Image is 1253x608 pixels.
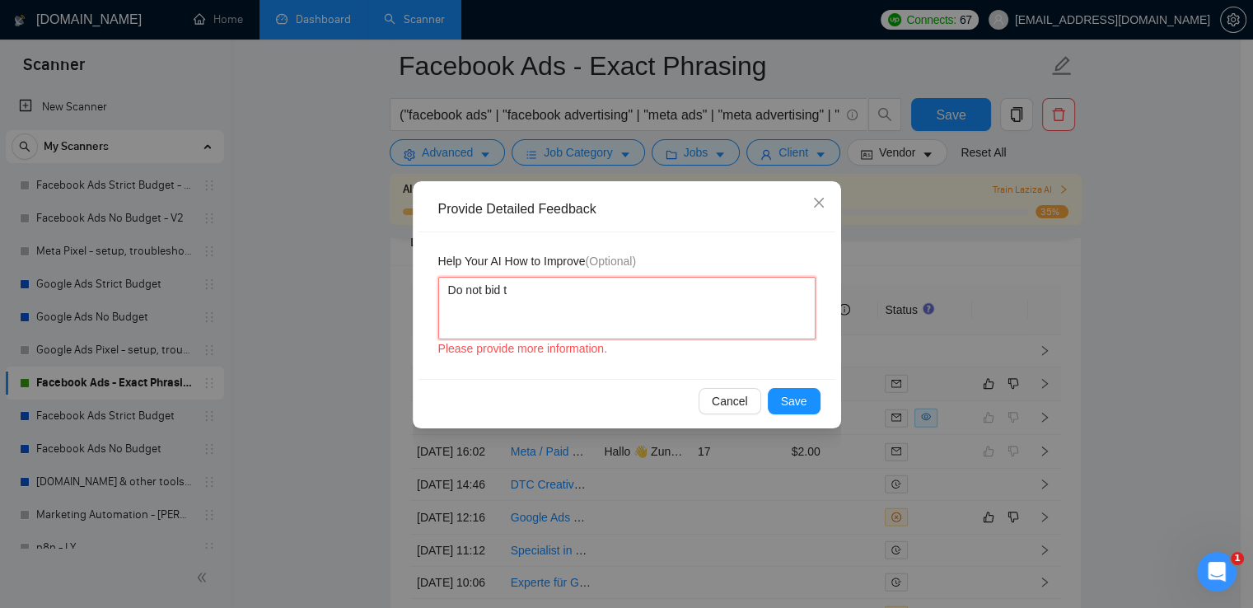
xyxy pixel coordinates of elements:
[438,252,636,270] span: Help Your AI How to Improve
[768,388,821,414] button: Save
[797,181,841,226] button: Close
[1231,552,1244,565] span: 1
[1197,552,1237,592] iframe: Intercom live chat
[438,339,816,358] div: Please provide more information.
[712,392,748,410] span: Cancel
[438,277,816,339] textarea: Do not bid
[781,392,807,410] span: Save
[586,255,636,268] span: (Optional)
[812,196,825,209] span: close
[438,200,827,218] div: Provide Detailed Feedback
[699,388,761,414] button: Cancel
